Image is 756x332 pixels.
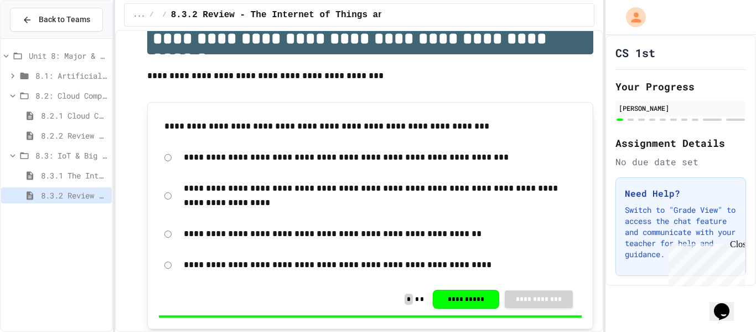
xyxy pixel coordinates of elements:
[163,11,167,19] span: /
[664,239,745,287] iframe: chat widget
[29,50,107,62] span: Unit 8: Major & Emerging Technologies
[39,14,90,25] span: Back to Teams
[171,8,437,22] span: 8.3.2 Review - The Internet of Things and Big Data
[615,45,655,60] h1: CS 1st
[615,79,746,94] h2: Your Progress
[710,288,745,321] iframe: chat widget
[4,4,76,70] div: Chat with us now!Close
[614,4,649,30] div: My Account
[625,205,737,260] p: Switch to "Grade View" to access the chat feature and communicate with your teacher for help and ...
[133,11,146,19] span: ...
[35,70,107,81] span: 8.1: Artificial Intelligence Basics
[41,110,107,121] span: 8.2.1 Cloud Computing: Transforming the Digital World
[41,130,107,141] span: 8.2.2 Review - Cloud Computing
[41,170,107,181] span: 8.3.1 The Internet of Things and Big Data: Our Connected Digital World
[615,155,746,168] div: No due date set
[149,11,153,19] span: /
[35,150,107,161] span: 8.3: IoT & Big Data
[625,187,737,200] h3: Need Help?
[41,190,107,201] span: 8.3.2 Review - The Internet of Things and Big Data
[615,135,746,151] h2: Assignment Details
[35,90,107,101] span: 8.2: Cloud Computing
[619,103,743,113] div: [PERSON_NAME]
